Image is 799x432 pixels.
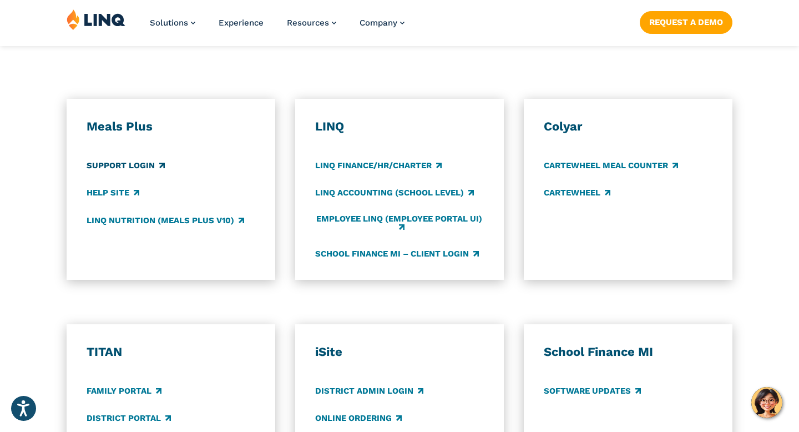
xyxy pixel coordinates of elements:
h3: School Finance MI [544,344,712,360]
a: Experience [219,18,264,28]
a: School Finance MI – Client Login [315,248,479,260]
a: Employee LINQ (Employee Portal UI) [315,214,484,233]
a: CARTEWHEEL [544,187,610,199]
nav: Primary Navigation [150,9,404,46]
button: Hello, have a question? Let’s chat. [751,387,782,418]
h3: Meals Plus [87,119,255,134]
h3: iSite [315,344,484,360]
a: LINQ Nutrition (Meals Plus v10) [87,214,244,227]
a: Help Site [87,187,139,199]
nav: Button Navigation [640,9,732,33]
a: Family Portal [87,385,161,397]
h3: TITAN [87,344,255,360]
span: Solutions [150,18,188,28]
a: Solutions [150,18,195,28]
a: LINQ Finance/HR/Charter [315,160,442,172]
h3: Colyar [544,119,712,134]
a: LINQ Accounting (school level) [315,187,474,199]
img: LINQ | K‑12 Software [67,9,125,30]
a: Request a Demo [640,11,732,33]
a: Online Ordering [315,413,402,425]
a: Support Login [87,160,165,172]
span: Company [360,18,397,28]
span: Resources [287,18,329,28]
h3: LINQ [315,119,484,134]
a: District Admin Login [315,385,423,397]
a: CARTEWHEEL Meal Counter [544,160,678,172]
a: Software Updates [544,385,641,397]
a: Company [360,18,404,28]
a: District Portal [87,413,171,425]
a: Resources [287,18,336,28]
